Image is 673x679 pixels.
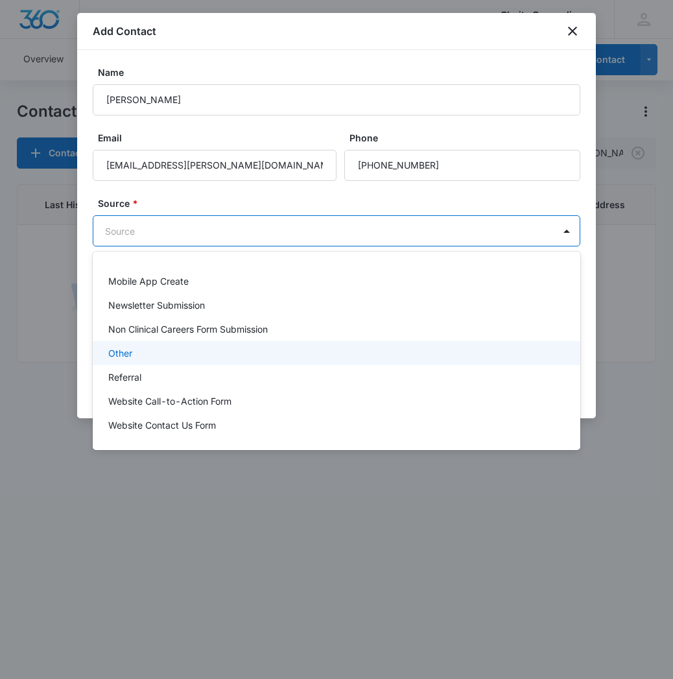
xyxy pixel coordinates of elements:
p: Mobile App Create [108,274,189,288]
p: Website Contact Us Form [108,418,216,432]
p: Website Call-to-Action Form [108,394,231,408]
p: Referral [108,370,141,384]
p: Other [108,346,132,360]
p: Newsletter Submission [108,298,205,312]
p: Non Clinical Careers Form Submission [108,322,268,336]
